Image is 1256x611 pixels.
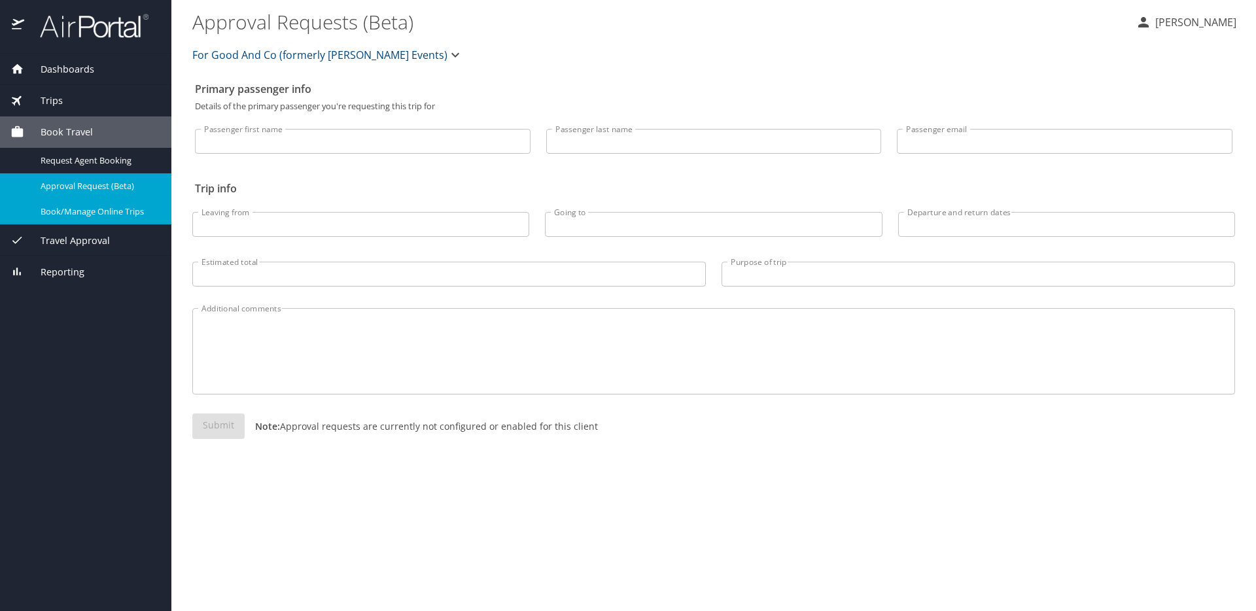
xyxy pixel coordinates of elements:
span: Book Travel [24,125,93,139]
h1: Approval Requests (Beta) [192,1,1125,42]
span: Dashboards [24,62,94,77]
span: Reporting [24,265,84,279]
button: [PERSON_NAME] [1130,10,1242,34]
span: Approval Request (Beta) [41,180,156,192]
p: Approval requests are currently not configured or enabled for this client [245,419,598,433]
img: airportal-logo.png [26,13,148,39]
strong: Note: [255,420,280,432]
img: icon-airportal.png [12,13,26,39]
p: Details of the primary passenger you're requesting this trip for [195,102,1232,111]
span: Book/Manage Online Trips [41,205,156,218]
span: For Good And Co (formerly [PERSON_NAME] Events) [192,46,447,64]
p: [PERSON_NAME] [1151,14,1236,30]
h2: Trip info [195,178,1232,199]
span: Travel Approval [24,234,110,248]
button: For Good And Co (formerly [PERSON_NAME] Events) [187,42,468,68]
h2: Primary passenger info [195,79,1232,99]
span: Request Agent Booking [41,154,156,167]
span: Trips [24,94,63,108]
